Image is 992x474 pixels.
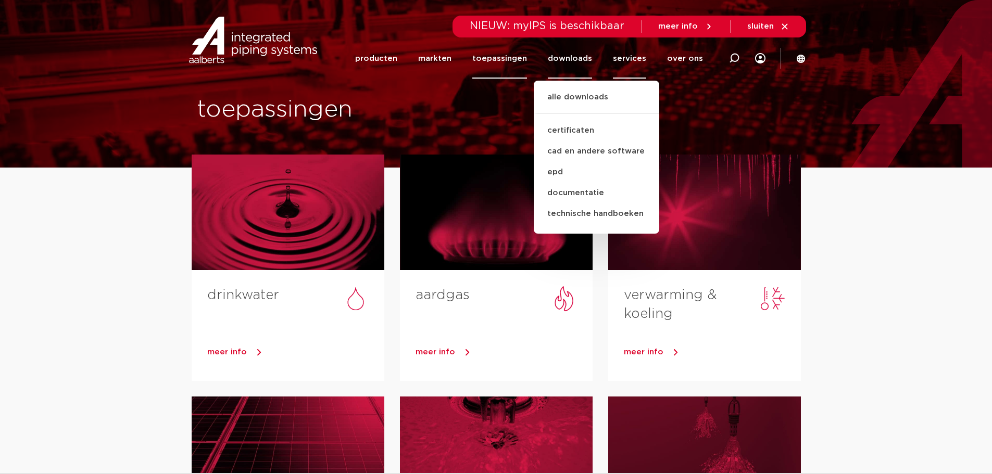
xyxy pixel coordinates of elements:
[472,39,527,79] a: toepassingen
[207,288,279,302] a: drinkwater
[416,348,455,356] span: meer info
[355,39,703,79] nav: Menu
[534,162,659,183] a: epd
[534,183,659,203] a: documentatie
[416,344,593,360] a: meer info
[534,203,659,224] a: technische handboeken
[667,39,703,79] a: over ons
[534,141,659,162] a: cad en andere software
[355,39,397,79] a: producten
[624,344,801,360] a: meer info
[624,348,663,356] span: meer info
[755,37,765,79] div: my IPS
[747,22,774,30] span: sluiten
[207,348,247,356] span: meer info
[534,91,659,114] a: alle downloads
[416,288,470,302] a: aardgas
[548,39,592,79] a: downloads
[624,288,717,321] a: verwarming & koeling
[534,120,659,141] a: certificaten
[207,344,384,360] a: meer info
[658,22,713,31] a: meer info
[418,39,451,79] a: markten
[658,22,698,30] span: meer info
[470,21,624,31] span: NIEUW: myIPS is beschikbaar
[613,39,646,79] a: services
[197,93,491,126] h1: toepassingen
[747,22,789,31] a: sluiten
